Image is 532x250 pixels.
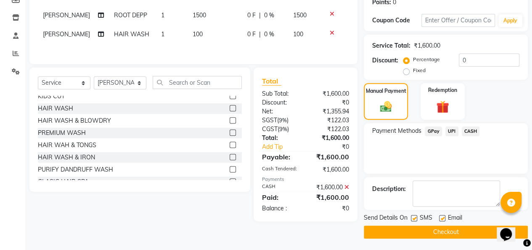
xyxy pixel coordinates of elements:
div: Service Total: [372,41,410,50]
span: Email [448,213,462,224]
span: 0 F [247,30,256,39]
div: CASH [256,183,306,192]
span: 0 % [264,11,274,20]
label: Redemption [428,86,457,94]
div: Payments [262,176,349,183]
span: 100 [293,30,303,38]
div: Description: [372,185,406,194]
span: SMS [420,213,432,224]
div: HAIR WASH & IRON [38,153,95,162]
span: SGST [262,116,277,124]
div: ₹1,600.00 [305,192,355,202]
div: Discount: [256,98,306,107]
span: | [259,11,261,20]
div: Paid: [256,192,306,202]
span: CGST [262,125,278,133]
div: ( ) [256,116,306,125]
span: | [259,30,261,39]
label: Percentage [413,56,440,63]
span: [PERSON_NAME] [43,30,90,38]
div: PURIFY DANDRUFF WASH [38,165,113,174]
div: KIDS CUT [38,92,65,101]
div: ₹1,600.00 [305,89,355,98]
input: Enter Offer / Coupon Code [421,14,495,27]
span: 1500 [293,11,306,19]
span: 100 [193,30,203,38]
div: Cash Tendered: [256,165,306,174]
div: ₹1,600.00 [305,183,355,192]
span: 1 [161,11,164,19]
span: 9% [279,126,287,132]
div: Sub Total: [256,89,306,98]
div: HAIR WASH [38,104,73,113]
div: Coupon Code [372,16,421,25]
input: Search or Scan [153,76,242,89]
div: ₹1,600.00 [305,152,355,162]
a: Add Tip [256,142,314,151]
button: Apply [498,14,522,27]
img: _gift.svg [432,99,453,115]
div: Discount: [372,56,398,65]
div: HAIR WAH & TONGS [38,141,96,150]
div: ₹122.03 [305,125,355,134]
span: HAIR WASH [114,30,149,38]
div: Net: [256,107,306,116]
label: Manual Payment [366,87,406,95]
div: ( ) [256,125,306,134]
img: _cash.svg [376,100,396,113]
span: ROOT DEPP [114,11,147,19]
button: Checkout [364,226,528,239]
span: 0 % [264,30,274,39]
span: 1500 [193,11,206,19]
span: 1 [161,30,164,38]
iframe: chat widget [497,216,524,242]
span: CASH [462,126,480,136]
span: Payment Methods [372,126,421,135]
span: Total [262,77,281,86]
div: HAIR WASH & BLOWDRY [38,116,111,125]
div: ₹1,600.00 [305,134,355,142]
div: ₹122.03 [305,116,355,125]
label: Fixed [413,67,426,74]
div: ₹0 [314,142,355,151]
div: Total: [256,134,306,142]
span: GPay [425,126,442,136]
div: ₹0 [305,204,355,213]
span: [PERSON_NAME] [43,11,90,19]
div: Balance : [256,204,306,213]
div: ₹0 [305,98,355,107]
span: 9% [279,117,287,124]
div: ₹1,355.94 [305,107,355,116]
span: UPI [445,126,458,136]
div: ₹1,600.00 [305,165,355,174]
div: Payable: [256,152,306,162]
div: PREMIUM WASH [38,129,86,137]
span: Send Details On [364,213,408,224]
div: ₹1,600.00 [414,41,440,50]
div: CLASIC HAIR SPA [38,177,89,186]
span: 0 F [247,11,256,20]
